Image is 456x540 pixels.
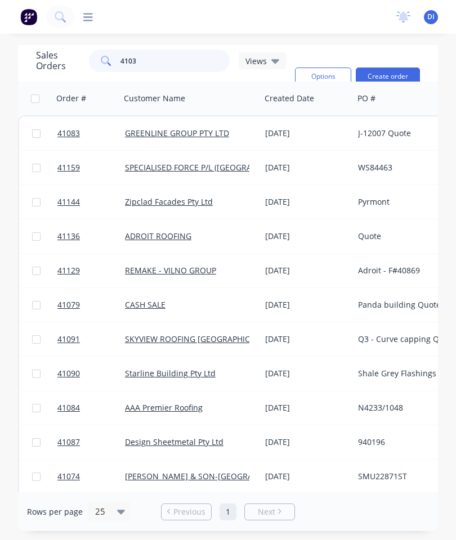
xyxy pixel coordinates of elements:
a: AAA Premier Roofing [125,402,203,413]
span: 41090 [57,368,80,379]
span: 41083 [57,128,80,139]
div: [DATE] [265,368,349,379]
span: 41159 [57,162,80,173]
span: 41091 [57,334,80,345]
span: Rows per page [27,506,83,517]
div: [DATE] [265,162,349,173]
span: DI [427,12,435,22]
span: Previous [173,506,205,517]
a: GREENLINE GROUP PTY LTD [125,128,229,138]
a: 41091 [57,322,125,356]
div: Customer Name [124,93,185,104]
a: CASH SALE [125,299,166,310]
a: Next page [245,506,294,517]
span: 41129 [57,265,80,276]
div: Created Date [265,93,314,104]
a: 41144 [57,185,125,219]
a: 41136 [57,219,125,253]
div: [DATE] [265,402,349,413]
div: [DATE] [265,196,349,208]
div: [DATE] [265,299,349,310]
div: Order # [56,93,86,104]
a: Page 1 is your current page [220,503,236,520]
div: [DATE] [265,128,349,139]
a: 41074 [57,460,125,493]
a: 41090 [57,357,125,390]
a: ADROIT ROOFING [125,231,191,241]
a: Starline Building Pty Ltd [125,368,216,379]
span: 41074 [57,471,80,482]
div: [DATE] [265,265,349,276]
a: 41084 [57,391,125,425]
a: Design Sheetmetal Pty Ltd [125,436,223,447]
div: [DATE] [265,436,349,448]
a: 41159 [57,151,125,184]
button: Options [295,67,351,85]
span: 41079 [57,299,80,310]
span: 41136 [57,231,80,242]
input: Search... [120,49,230,72]
div: [DATE] [265,471,349,482]
span: 41087 [57,436,80,448]
h1: Sales Orders [36,50,80,71]
a: [PERSON_NAME] & SON-[GEOGRAPHIC_DATA] [125,471,296,481]
a: Previous page [162,506,211,517]
span: 41084 [57,402,80,413]
button: Create order [356,67,420,85]
a: SPECIALISED FORCE P/L ([GEOGRAPHIC_DATA]) [125,162,297,173]
div: [DATE] [265,334,349,345]
a: 41079 [57,288,125,322]
a: Zipclad Facades Pty Ltd [125,196,213,207]
a: 41087 [57,425,125,459]
div: [DATE] [265,231,349,242]
a: SKYVIEW ROOFING [GEOGRAPHIC_DATA] P/L [125,334,289,344]
div: PO # [357,93,375,104]
a: 41129 [57,254,125,287]
ul: Pagination [157,503,299,520]
span: 41144 [57,196,80,208]
a: 41083 [57,116,125,150]
span: Next [258,506,275,517]
img: Factory [20,8,37,25]
span: Views [245,55,267,67]
a: REMAKE - VILNO GROUP [125,265,216,276]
